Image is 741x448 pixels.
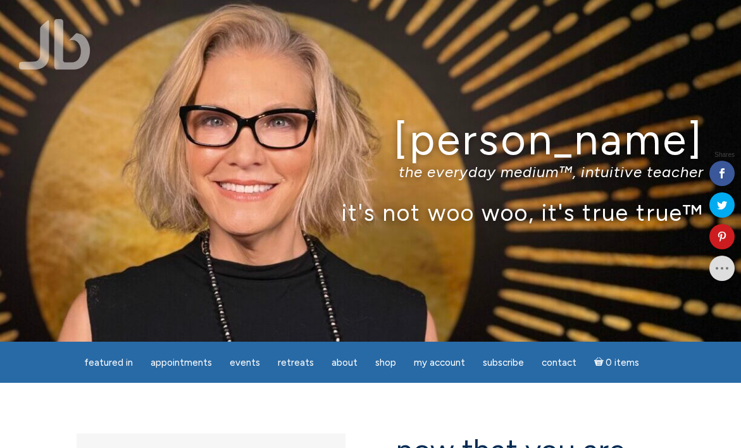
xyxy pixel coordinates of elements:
a: Subscribe [475,351,532,375]
a: Contact [534,351,584,375]
a: Events [222,351,268,375]
span: Subscribe [483,357,524,368]
p: the everyday medium™, intuitive teacher [37,163,704,181]
span: Shares [714,152,735,158]
a: Cart0 items [587,349,647,375]
a: Appointments [143,351,220,375]
i: Cart [594,357,606,368]
img: Jamie Butler. The Everyday Medium [19,19,90,70]
span: About [332,357,358,368]
span: Events [230,357,260,368]
span: Retreats [278,357,314,368]
span: Shop [375,357,396,368]
p: it's not woo woo, it's true true™ [37,199,704,226]
a: Retreats [270,351,321,375]
h1: [PERSON_NAME] [37,116,704,163]
span: Appointments [151,357,212,368]
span: featured in [84,357,133,368]
span: My Account [414,357,465,368]
span: Contact [542,357,576,368]
a: About [324,351,365,375]
a: My Account [406,351,473,375]
span: 0 items [606,358,639,368]
a: Shop [368,351,404,375]
a: featured in [77,351,140,375]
